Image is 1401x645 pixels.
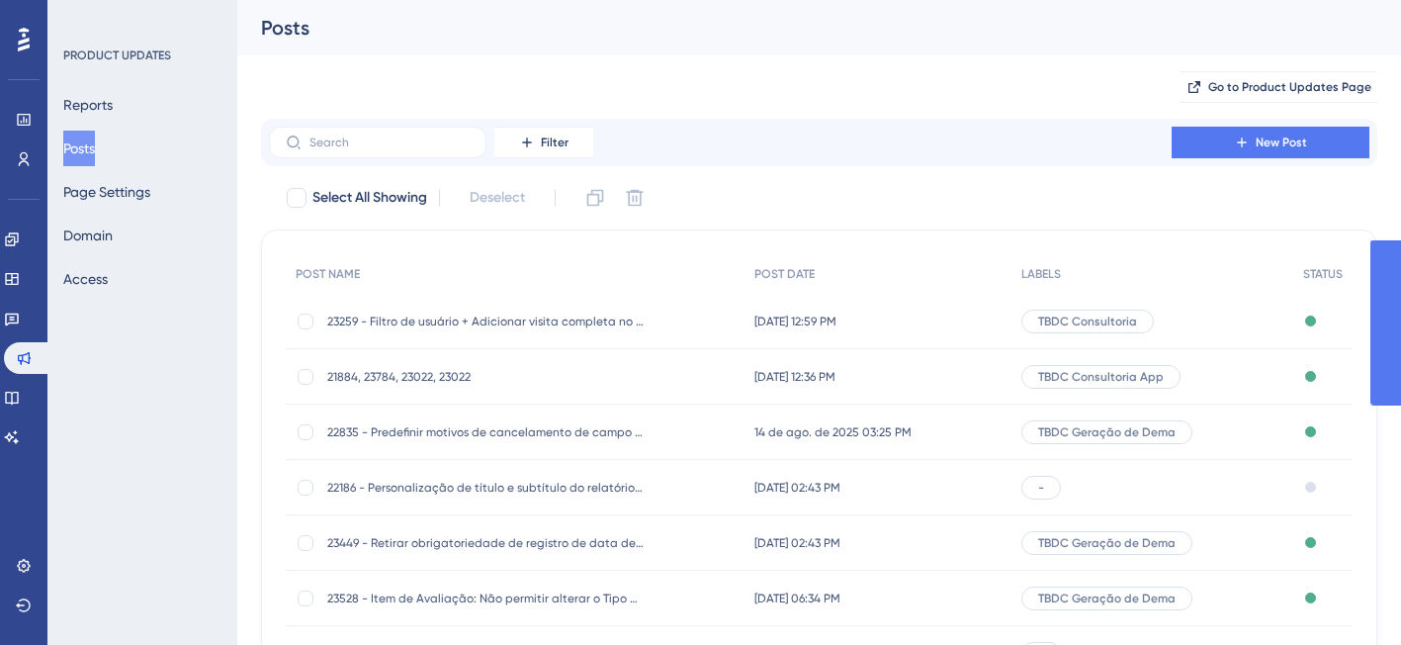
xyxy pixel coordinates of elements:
[541,135,569,150] span: Filter
[309,136,470,149] input: Search
[754,424,912,440] span: 14 de ago. de 2025 03:25 PM
[63,174,150,210] button: Page Settings
[63,131,95,166] button: Posts
[327,535,644,551] span: 23449 - Retirar obrigatoriedade de registro de data de colheita para informar a produtividade na ...
[1303,266,1343,282] span: STATUS
[63,47,171,63] div: PRODUCT UPDATES
[1038,314,1137,329] span: TBDC Consultoria
[754,314,836,329] span: [DATE] 12:59 PM
[754,480,840,496] span: [DATE] 02:43 PM
[327,480,644,496] span: 22186 - Personalização de título e subtítulo do relatório de visitas - Consultoria
[754,369,835,385] span: [DATE] 12:36 PM
[1038,369,1164,385] span: TBDC Consultoria App
[1038,424,1176,440] span: TBDC Geração de Dema
[1180,71,1377,103] button: Go to Product Updates Page
[327,369,644,385] span: 21884, 23784, 23022, 23022
[1256,135,1307,150] span: New Post
[1038,480,1044,496] span: -
[63,87,113,123] button: Reports
[452,180,543,216] button: Deselect
[1038,591,1176,606] span: TBDC Geração de Dema
[63,218,113,253] button: Domain
[312,186,427,210] span: Select All Showing
[327,314,644,329] span: 23259 - Filtro de usuário + Adicionar visita completa no Gerador de relatórios
[754,591,840,606] span: [DATE] 06:34 PM
[1021,266,1061,282] span: LABELS
[754,266,815,282] span: POST DATE
[754,535,840,551] span: [DATE] 02:43 PM
[296,266,360,282] span: POST NAME
[1038,535,1176,551] span: TBDC Geração de Dema
[494,127,593,158] button: Filter
[327,591,644,606] span: 23528 - Item de Avaliação: Não permitir alterar o Tipo de Apontamento após criado
[261,14,1328,42] div: Posts
[470,186,525,210] span: Deselect
[327,424,644,440] span: 22835 - Predefinir motivos de cancelamento de campo de produtos - GD
[1172,127,1369,158] button: New Post
[63,261,108,297] button: Access
[1208,79,1371,95] span: Go to Product Updates Page
[1318,567,1377,626] iframe: UserGuiding AI Assistant Launcher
